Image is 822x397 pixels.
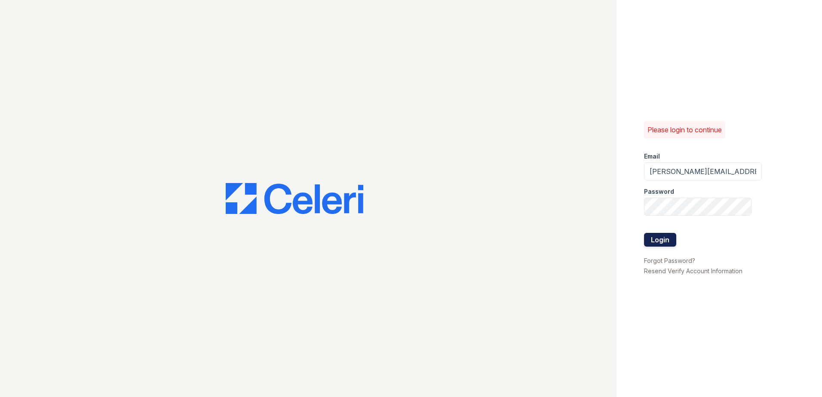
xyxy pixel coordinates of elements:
[647,125,722,135] p: Please login to continue
[644,233,676,247] button: Login
[644,152,660,161] label: Email
[644,187,674,196] label: Password
[226,183,363,214] img: CE_Logo_Blue-a8612792a0a2168367f1c8372b55b34899dd931a85d93a1a3d3e32e68fde9ad4.png
[644,257,695,264] a: Forgot Password?
[644,267,742,275] a: Resend Verify Account Information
